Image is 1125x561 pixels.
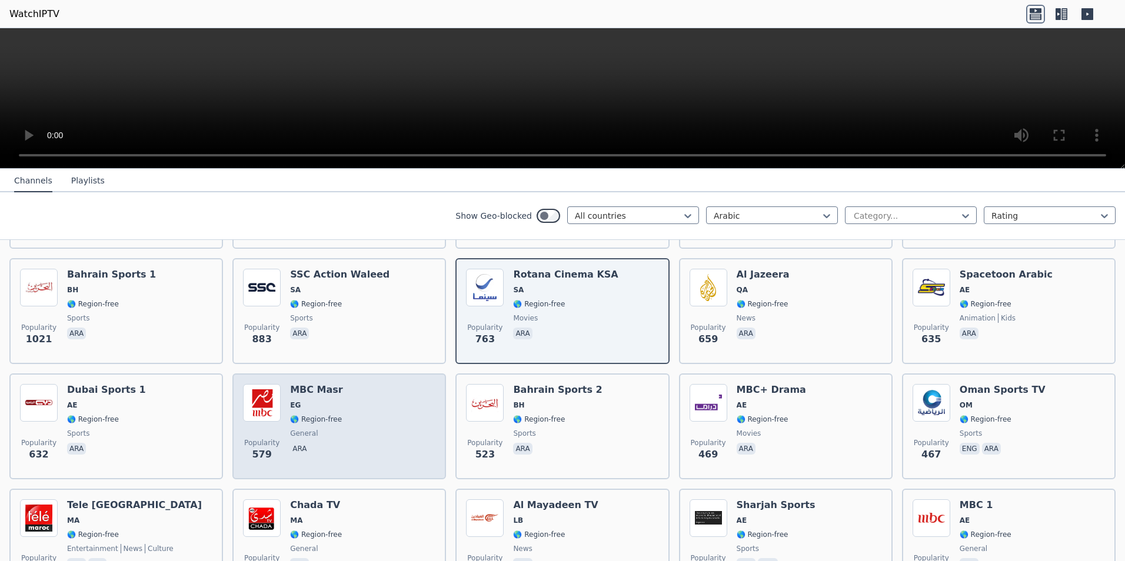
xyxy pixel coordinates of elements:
[290,530,342,539] span: 🌎 Region-free
[513,384,602,396] h6: Bahrain Sports 2
[921,448,941,462] span: 467
[914,438,949,448] span: Popularity
[513,269,618,280] h6: Rotana Cinema KSA
[20,269,58,306] img: Bahrain Sports 1
[960,285,970,295] span: AE
[698,332,718,346] span: 659
[21,438,56,448] span: Popularity
[466,499,504,537] img: Al Mayadeen TV
[466,384,504,422] img: Bahrain Sports 2
[290,429,318,438] span: general
[513,400,524,410] span: BH
[690,384,727,422] img: MBC+ Drama
[290,269,390,280] h6: SSC Action Waleed
[513,328,532,339] p: ara
[467,323,502,332] span: Popularity
[913,269,950,306] img: Spacetoon Arabic
[290,415,342,424] span: 🌎 Region-free
[67,415,119,424] span: 🌎 Region-free
[290,285,301,295] span: SA
[690,269,727,306] img: Al Jazeera
[960,544,987,553] span: general
[513,299,565,309] span: 🌎 Region-free
[691,438,726,448] span: Popularity
[737,269,790,280] h6: Al Jazeera
[67,313,89,323] span: sports
[121,544,142,553] span: news
[29,448,48,462] span: 632
[737,285,748,295] span: QA
[20,499,58,537] img: Tele Maroc
[145,544,174,553] span: culture
[244,323,279,332] span: Popularity
[67,269,156,280] h6: Bahrain Sports 1
[455,210,532,222] label: Show Geo-blocked
[960,299,1011,309] span: 🌎 Region-free
[244,438,279,448] span: Popularity
[960,516,970,525] span: AE
[960,269,1053,280] h6: Spacetoon Arabic
[290,544,318,553] span: general
[737,299,788,309] span: 🌎 Region-free
[475,332,495,346] span: 763
[475,448,495,462] span: 523
[290,400,301,410] span: EG
[67,499,202,511] h6: Tele [GEOGRAPHIC_DATA]
[21,323,56,332] span: Popularity
[26,332,52,346] span: 1021
[243,499,281,537] img: Chada TV
[737,429,761,438] span: movies
[20,384,58,422] img: Dubai Sports 1
[960,443,980,455] p: eng
[71,170,105,192] button: Playlists
[67,384,146,396] h6: Dubai Sports 1
[913,499,950,537] img: MBC 1
[960,400,973,410] span: OM
[691,323,726,332] span: Popularity
[921,332,941,346] span: 635
[982,443,1001,455] p: ara
[67,544,118,553] span: entertainment
[960,328,978,339] p: ara
[960,499,1011,511] h6: MBC 1
[290,313,312,323] span: sports
[67,400,77,410] span: AE
[737,415,788,424] span: 🌎 Region-free
[67,299,119,309] span: 🌎 Region-free
[737,328,755,339] p: ara
[737,384,806,396] h6: MBC+ Drama
[698,448,718,462] span: 469
[737,313,755,323] span: news
[513,415,565,424] span: 🌎 Region-free
[67,328,86,339] p: ara
[252,448,271,462] span: 579
[737,530,788,539] span: 🌎 Region-free
[737,400,747,410] span: AE
[67,530,119,539] span: 🌎 Region-free
[913,384,950,422] img: Oman Sports TV
[960,313,996,323] span: animation
[243,384,281,422] img: MBC Masr
[290,443,309,455] p: ara
[998,313,1016,323] span: kids
[960,530,1011,539] span: 🌎 Region-free
[67,516,79,525] span: MA
[513,443,532,455] p: ara
[466,269,504,306] img: Rotana Cinema KSA
[960,429,982,438] span: sports
[513,285,524,295] span: SA
[737,443,755,455] p: ara
[513,429,535,438] span: sports
[67,443,86,455] p: ara
[737,516,747,525] span: AE
[737,499,816,511] h6: Sharjah Sports
[960,415,1011,424] span: 🌎 Region-free
[9,7,59,21] a: WatchIPTV
[290,516,302,525] span: MA
[67,429,89,438] span: sports
[914,323,949,332] span: Popularity
[737,544,759,553] span: sports
[243,269,281,306] img: SSC Action Waleed
[14,170,52,192] button: Channels
[960,384,1046,396] h6: Oman Sports TV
